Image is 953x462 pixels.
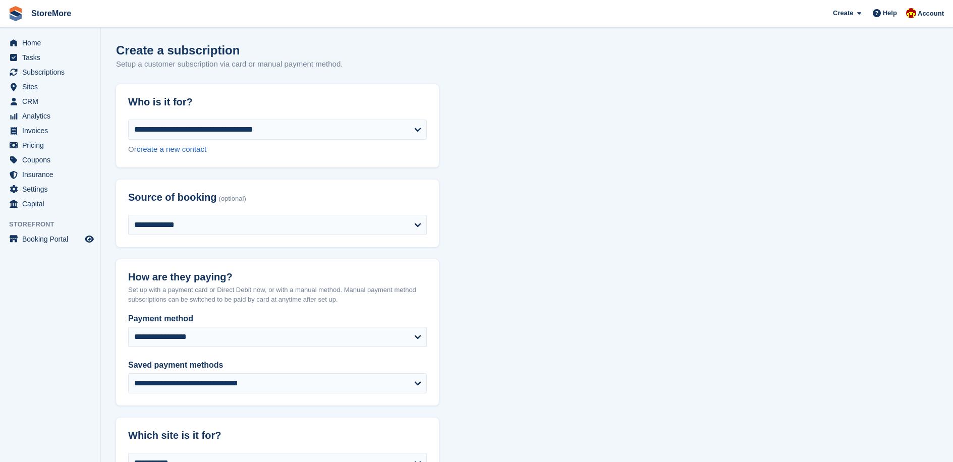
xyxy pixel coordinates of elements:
[5,36,95,50] a: menu
[22,167,83,182] span: Insurance
[5,80,95,94] a: menu
[128,313,427,325] label: Payment method
[5,232,95,246] a: menu
[128,271,427,283] h2: How are they paying?
[833,8,853,18] span: Create
[22,109,83,123] span: Analytics
[128,192,217,203] span: Source of booking
[906,8,916,18] img: Store More Team
[5,124,95,138] a: menu
[22,197,83,211] span: Capital
[116,59,343,70] p: Setup a customer subscription via card or manual payment method.
[22,50,83,65] span: Tasks
[5,94,95,108] a: menu
[137,145,206,153] a: create a new contact
[128,359,427,371] label: Saved payment methods
[22,65,83,79] span: Subscriptions
[5,50,95,65] a: menu
[22,138,83,152] span: Pricing
[22,36,83,50] span: Home
[5,109,95,123] a: menu
[8,6,23,21] img: stora-icon-8386f47178a22dfd0bd8f6a31ec36ba5ce8667c1dd55bd0f319d3a0aa187defe.svg
[22,80,83,94] span: Sites
[219,195,246,203] span: (optional)
[5,65,95,79] a: menu
[5,167,95,182] a: menu
[128,285,427,305] p: Set up with a payment card or Direct Debit now, or with a manual method. Manual payment method su...
[5,197,95,211] a: menu
[5,138,95,152] a: menu
[83,233,95,245] a: Preview store
[27,5,75,22] a: StoreMore
[918,9,944,19] span: Account
[883,8,897,18] span: Help
[128,96,427,108] h2: Who is it for?
[22,182,83,196] span: Settings
[128,430,427,441] h2: Which site is it for?
[22,94,83,108] span: CRM
[128,144,427,155] div: Or
[5,182,95,196] a: menu
[22,232,83,246] span: Booking Portal
[22,124,83,138] span: Invoices
[9,219,100,229] span: Storefront
[116,43,240,57] h1: Create a subscription
[22,153,83,167] span: Coupons
[5,153,95,167] a: menu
